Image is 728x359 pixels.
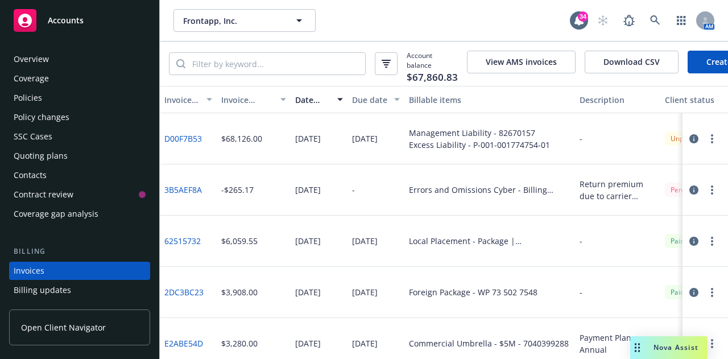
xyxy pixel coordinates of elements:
[407,70,458,85] span: $67,860.83
[14,127,52,146] div: SSC Cases
[580,133,582,145] div: -
[630,336,708,359] button: Nova Assist
[295,337,321,349] div: [DATE]
[295,94,330,106] div: Date issued
[14,89,42,107] div: Policies
[665,285,690,299] div: Paid
[580,178,656,202] div: Return premium due to carrier correction.
[409,184,570,196] div: Errors and Omissions Cyber - Billing update - AB668217401
[9,205,150,223] a: Coverage gap analysis
[295,286,321,298] div: [DATE]
[409,286,537,298] div: Foreign Package - WP 73 502 7548
[665,131,699,146] div: Unpaid
[409,94,570,106] div: Billable items
[352,286,378,298] div: [DATE]
[578,11,588,22] div: 34
[164,235,201,247] a: 62515732
[407,51,458,77] span: Account balance
[580,286,582,298] div: -
[221,337,258,349] div: $3,280.00
[164,94,200,106] div: Invoice ID
[9,281,150,299] a: Billing updates
[404,86,575,113] button: Billable items
[409,337,569,349] div: Commercial Umbrella - $5M - 7040399288
[221,286,258,298] div: $3,908.00
[14,147,68,165] div: Quoting plans
[580,332,656,356] div: Payment Plan: Annual
[221,184,254,196] div: -$265.17
[221,133,262,145] div: $68,126.00
[14,50,49,68] div: Overview
[630,336,644,359] div: Drag to move
[670,9,693,32] a: Switch app
[160,86,217,113] button: Invoice ID
[467,51,576,73] button: View AMS invoices
[295,133,321,145] div: [DATE]
[14,185,73,204] div: Contract review
[348,86,404,113] button: Due date
[9,108,150,126] a: Policy changes
[21,321,106,333] span: Open Client Navigator
[221,235,258,247] div: $6,059.55
[665,234,690,248] div: Paid
[9,166,150,184] a: Contacts
[9,50,150,68] a: Overview
[644,9,667,32] a: Search
[183,15,282,27] span: Frontapp, Inc.
[291,86,348,113] button: Date issued
[352,184,355,196] div: -
[9,89,150,107] a: Policies
[173,9,316,32] button: Frontapp, Inc.
[14,166,47,184] div: Contacts
[575,86,660,113] button: Description
[14,108,69,126] div: Policy changes
[580,235,582,247] div: -
[591,9,614,32] a: Start snowing
[352,337,378,349] div: [DATE]
[14,281,71,299] div: Billing updates
[580,94,656,106] div: Description
[9,127,150,146] a: SSC Cases
[164,133,202,145] a: D00F7B53
[295,235,321,247] div: [DATE]
[352,133,378,145] div: [DATE]
[164,184,202,196] a: 3B5AEF8A
[9,69,150,88] a: Coverage
[9,246,150,257] div: Billing
[618,9,640,32] a: Report a Bug
[164,286,204,298] a: 2DC3BC23
[653,343,698,352] span: Nova Assist
[14,262,44,280] div: Invoices
[221,94,274,106] div: Invoice amount
[9,185,150,204] a: Contract review
[409,139,550,151] div: Excess Liability - P-001-001774754-01
[352,235,378,247] div: [DATE]
[185,53,365,75] input: Filter by keyword...
[14,205,98,223] div: Coverage gap analysis
[217,86,291,113] button: Invoice amount
[409,127,550,139] div: Management Liability - 82670157
[295,184,321,196] div: [DATE]
[176,59,185,68] svg: Search
[48,16,84,25] span: Accounts
[352,94,387,106] div: Due date
[665,183,725,197] div: Pending refund
[14,69,49,88] div: Coverage
[9,5,150,36] a: Accounts
[9,147,150,165] a: Quoting plans
[409,235,570,247] div: Local Placement - Package | [GEOGRAPHIC_DATA] Foreign Pkg. - 10488818
[164,337,203,349] a: E2ABE54D
[585,51,679,73] button: Download CSV
[9,262,150,280] a: Invoices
